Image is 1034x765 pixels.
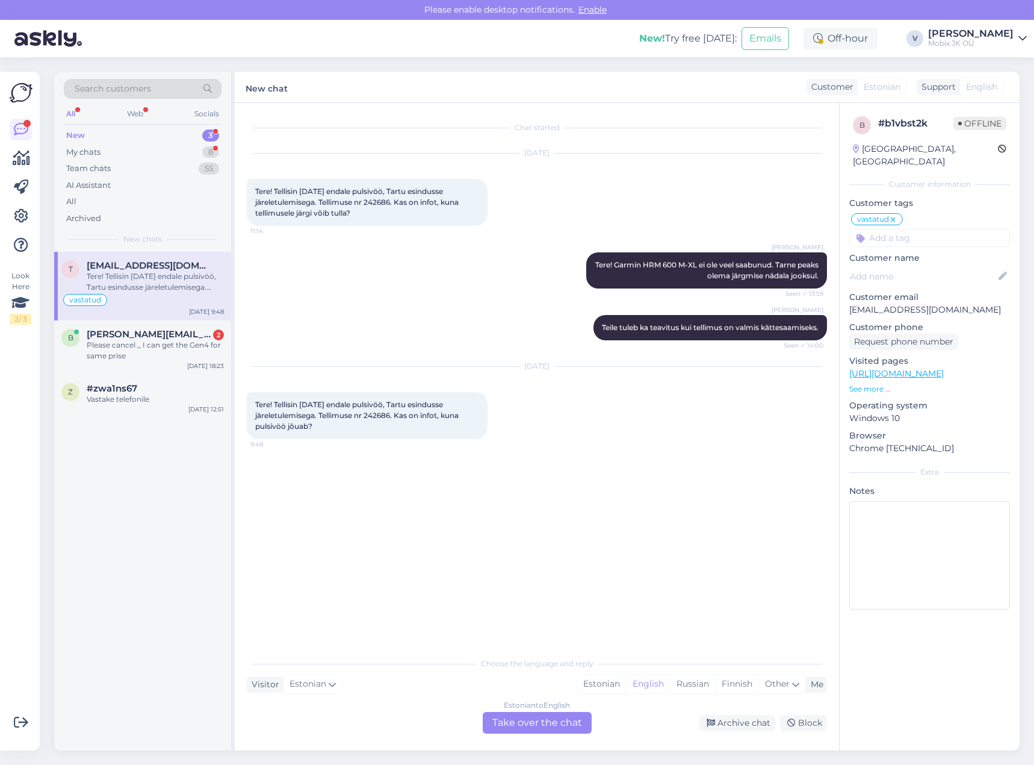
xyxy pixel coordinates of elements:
[849,334,958,350] div: Request phone number
[10,81,33,104] img: Askly Logo
[246,79,288,95] label: New chat
[778,341,823,350] span: Seen ✓ 14:00
[928,39,1014,48] div: Mobix JK OÜ
[87,394,224,405] div: Vastake telefonile
[917,81,956,93] div: Support
[803,28,878,49] div: Off-hour
[64,106,78,122] div: All
[10,314,31,325] div: 2 / 3
[849,179,1010,190] div: Customer information
[849,429,1010,442] p: Browser
[577,675,626,693] div: Estonian
[849,442,1010,455] p: Chrome [TECHNICAL_ID]
[595,260,820,280] span: Tere! Garmin HRM 600 M-XL ei ole veel saabunud. Tarne peaks olema järgmise nädala jooksul.
[849,384,1010,395] p: See more ...
[741,27,789,50] button: Emails
[250,226,296,236] span: 11:14
[864,81,900,93] span: Estonian
[859,120,865,130] span: b
[806,81,853,93] div: Customer
[806,678,823,691] div: Me
[247,361,827,372] div: [DATE]
[639,31,737,46] div: Try free [DATE]:
[765,678,790,689] span: Other
[66,196,76,208] div: All
[247,148,827,158] div: [DATE]
[849,252,1010,264] p: Customer name
[906,30,923,47] div: V
[849,229,1010,247] input: Add a tag
[699,715,775,731] div: Archive chat
[778,289,823,298] span: Seen ✓ 13:59
[715,675,758,693] div: Finnish
[504,700,570,711] div: Estonian to English
[87,340,224,361] div: Please cancel ,, I can get the Gen4 for same prise
[849,412,1010,425] p: Windows 10
[602,323,819,332] span: Teile tuleb ka teavitus kui tellimus on valmis kättesaamiseks.
[66,180,111,192] div: AI Assistant
[66,163,111,175] div: Team chats
[670,675,715,693] div: Russian
[66,213,101,225] div: Archived
[247,658,827,669] div: Choose the language and reply
[626,675,670,693] div: English
[857,216,889,223] span: vastatud
[849,355,1010,367] p: Visited pages
[849,485,1010,498] p: Notes
[928,29,1014,39] div: [PERSON_NAME]
[69,296,101,304] span: vastatud
[189,307,224,316] div: [DATE] 9:48
[849,399,1010,412] p: Operating system
[125,106,146,122] div: Web
[849,321,1010,334] p: Customer phone
[69,264,73,273] span: t
[878,116,953,131] div: # b1vbst2k
[87,383,137,394] span: #zwa1ns67
[68,387,73,396] span: z
[10,270,31,325] div: Look Here
[87,271,224,293] div: Tere! Tellisin [DATE] endale pulsivöö, Tartu esindusse järeletulemisega. Tellimuse nr 242686. Kas...
[87,329,212,340] span: bader@storepool.eu
[928,29,1027,48] a: [PERSON_NAME]Mobix JK OÜ
[87,260,212,271] span: timo.truu@mail.ee
[188,405,224,414] div: [DATE] 12:51
[483,712,592,734] div: Take over the chat
[247,122,827,133] div: Chat started
[247,678,279,691] div: Visitor
[199,163,219,175] div: 55
[255,187,460,217] span: Tere! Tellisin [DATE] endale pulsivöö, Tartu esindusse järeletulemisega. Tellimuse nr 242686. Kas...
[66,146,101,158] div: My chats
[187,361,224,370] div: [DATE] 18:23
[123,234,162,245] span: New chats
[213,329,224,340] div: 2
[966,81,997,93] span: English
[639,33,665,44] b: New!
[202,146,219,158] div: 8
[68,333,73,342] span: b
[289,678,326,691] span: Estonian
[772,243,823,252] span: [PERSON_NAME]
[849,368,944,379] a: [URL][DOMAIN_NAME]
[953,117,1006,130] span: Offline
[849,197,1010,210] p: Customer tags
[75,83,151,95] span: Search customers
[250,440,296,449] span: 9:48
[849,304,1010,316] p: [EMAIL_ADDRESS][DOMAIN_NAME]
[575,4,610,15] span: Enable
[850,270,996,283] input: Add name
[66,130,85,142] div: New
[202,130,219,142] div: 3
[853,143,998,168] div: [GEOGRAPHIC_DATA], [GEOGRAPHIC_DATA]
[849,291,1010,304] p: Customer email
[192,106,221,122] div: Socials
[849,467,1010,478] div: Extra
[255,400,460,431] span: Tere! Tellisin [DATE] endale pulsivöö, Tartu esindusse järeletulemisega. Tellimuse nr 242686. Kas...
[780,715,827,731] div: Block
[772,305,823,314] span: [PERSON_NAME]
